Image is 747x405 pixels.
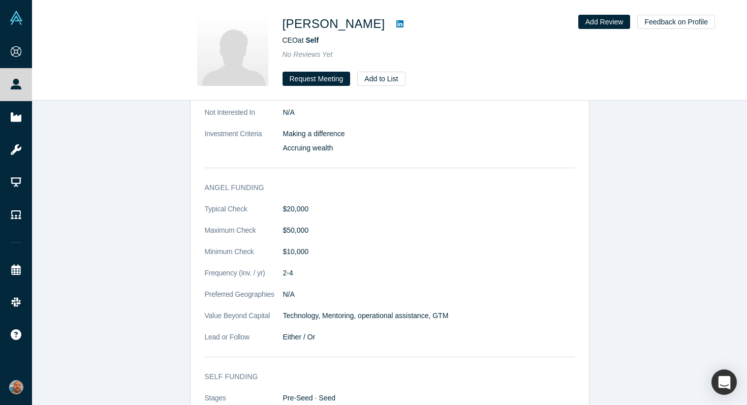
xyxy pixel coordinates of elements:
dt: Maximum Check [205,225,283,246]
dt: Minimum Check [205,246,283,268]
img: Aarlo Stone Fish's Account [9,380,23,394]
dd: N/A [283,289,575,300]
p: Technology, Mentoring, operational assistance, GTM [283,310,575,321]
dt: Lead or Follow [205,332,283,353]
button: Feedback on Profile [637,15,715,29]
dd: N/A [283,107,575,118]
dt: Value Beyond Capital [205,310,283,332]
button: Add Review [578,15,631,29]
span: CEO at [283,36,319,44]
dd: $20,000 [283,204,575,214]
dd: $10,000 [283,246,575,257]
h3: Self funding [205,371,561,382]
a: Self [305,36,319,44]
dt: Investment Criteria [205,129,283,164]
button: Request Meeting [283,72,351,86]
h3: Angel Funding [205,182,561,193]
dd: 2-4 [283,268,575,278]
button: Add to List [357,72,405,86]
p: Accruing wealth [283,143,575,153]
dt: Typical Check [205,204,283,225]
h1: [PERSON_NAME] [283,15,385,33]
img: Girish Mutreja's Profile Image [197,15,268,86]
dd: Either / Or [283,332,575,342]
img: Alchemist Vault Logo [9,11,23,25]
dt: Not Interested In [205,107,283,129]
dd: $50,000 [283,225,575,236]
dt: Preferred Geographies [205,289,283,310]
p: Making a difference [283,129,575,139]
dd: Pre-Seed · Seed [283,393,575,403]
dt: Frequency (Inv. / yr) [205,268,283,289]
span: No Reviews Yet [283,50,333,58]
